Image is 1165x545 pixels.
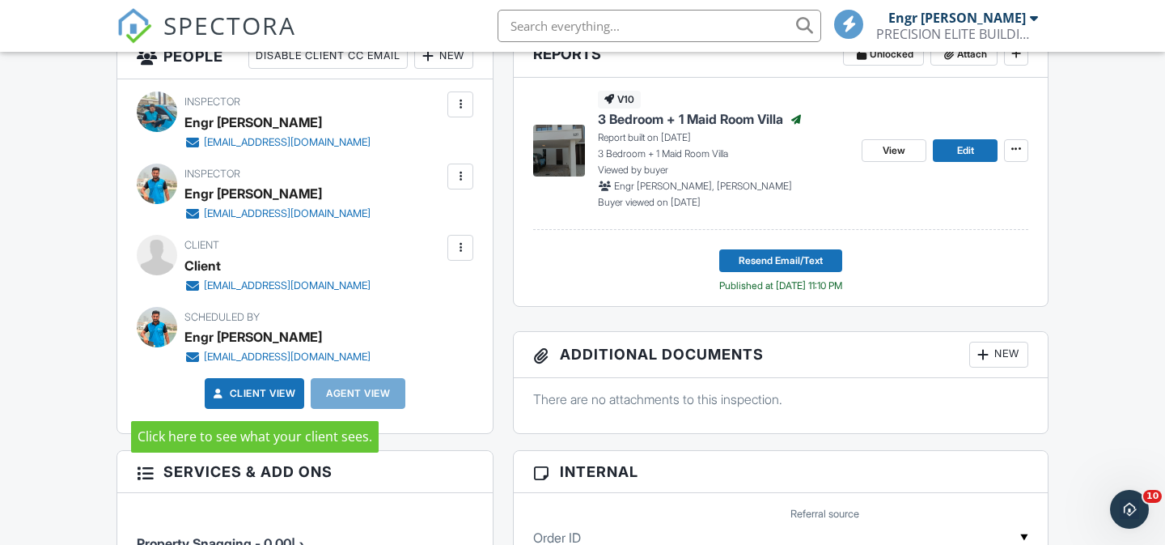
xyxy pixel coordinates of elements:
div: Engr [PERSON_NAME] [888,10,1026,26]
div: [EMAIL_ADDRESS][DOMAIN_NAME] [204,351,371,364]
a: [EMAIL_ADDRESS][DOMAIN_NAME] [184,206,371,222]
div: [EMAIL_ADDRESS][DOMAIN_NAME] [204,279,371,292]
div: [EMAIL_ADDRESS][DOMAIN_NAME] [204,136,371,149]
div: [EMAIL_ADDRESS][DOMAIN_NAME] [204,207,371,220]
div: Disable Client CC Email [248,43,408,69]
h3: People [117,33,493,79]
div: New [969,342,1028,368]
a: [EMAIL_ADDRESS][DOMAIN_NAME] [184,349,371,365]
div: Engr [PERSON_NAME] [184,110,322,134]
iframe: Intercom live chat [1110,490,1149,529]
div: PRECISION ELITE BUILDING INSPECTION SERVICES L.L.C [876,26,1038,42]
input: Search everything... [498,10,821,42]
h3: Internal [514,451,1048,493]
span: Client [184,239,219,251]
div: Engr [PERSON_NAME] [184,181,322,206]
span: Scheduled By [184,311,260,323]
label: Referral source [790,507,859,522]
span: Inspector [184,168,240,180]
div: New [414,43,473,69]
div: Engr [PERSON_NAME] [184,325,322,349]
span: Inspector [184,96,240,108]
img: The Best Home Inspection Software - Spectora [116,8,152,44]
h3: Services & Add ons [117,451,493,493]
a: [EMAIL_ADDRESS][DOMAIN_NAME] [184,278,371,294]
a: [EMAIL_ADDRESS][DOMAIN_NAME] [184,134,371,151]
p: There are no attachments to this inspection. [533,390,1028,408]
span: 10 [1143,490,1162,503]
a: Client View [210,385,296,402]
h3: Additional Documents [514,332,1048,378]
span: SPECTORA [163,8,296,42]
a: SPECTORA [116,22,296,56]
div: Client [184,253,221,278]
